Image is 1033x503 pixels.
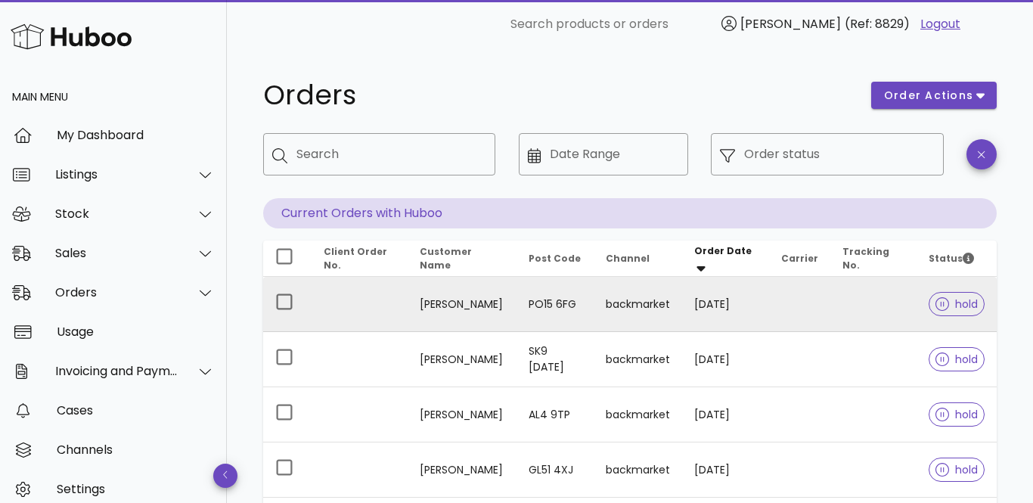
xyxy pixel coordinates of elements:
th: Channel [594,241,682,277]
span: Status [929,252,974,265]
td: [DATE] [682,387,769,442]
div: Stock [55,206,178,221]
td: [DATE] [682,332,769,387]
div: Usage [57,324,215,339]
span: hold [935,464,978,475]
td: backmarket [594,387,682,442]
span: hold [935,299,978,309]
div: Channels [57,442,215,457]
span: order actions [883,88,974,104]
div: Sales [55,246,178,260]
span: Channel [606,252,650,265]
span: Tracking No. [842,245,889,272]
span: Carrier [781,252,818,265]
h1: Orders [263,82,853,109]
span: [PERSON_NAME] [740,15,841,33]
td: [DATE] [682,442,769,498]
td: [DATE] [682,277,769,332]
th: Post Code [516,241,594,277]
td: backmarket [594,442,682,498]
p: Current Orders with Huboo [263,198,997,228]
div: Cases [57,403,215,418]
img: Huboo Logo [11,20,132,53]
td: SK9 [DATE] [516,332,594,387]
th: Order Date: Sorted descending. Activate to remove sorting. [682,241,769,277]
td: PO15 6FG [516,277,594,332]
td: GL51 4XJ [516,442,594,498]
span: hold [935,409,978,420]
span: (Ref: 8829) [845,15,910,33]
span: hold [935,354,978,365]
span: Order Date [694,244,752,257]
td: backmarket [594,277,682,332]
div: Invoicing and Payments [55,364,178,378]
div: Orders [55,285,178,300]
th: Tracking No. [830,241,917,277]
th: Carrier [769,241,830,277]
td: [PERSON_NAME] [408,277,516,332]
td: [PERSON_NAME] [408,442,516,498]
a: Logout [920,15,960,33]
td: [PERSON_NAME] [408,387,516,442]
span: Client Order No. [324,245,387,272]
div: Settings [57,482,215,496]
span: Customer Name [420,245,472,272]
th: Status [917,241,997,277]
th: Customer Name [408,241,516,277]
td: backmarket [594,332,682,387]
td: AL4 9TP [516,387,594,442]
span: Post Code [529,252,581,265]
div: My Dashboard [57,128,215,142]
td: [PERSON_NAME] [408,332,516,387]
button: order actions [871,82,997,109]
div: Listings [55,167,178,182]
th: Client Order No. [312,241,408,277]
